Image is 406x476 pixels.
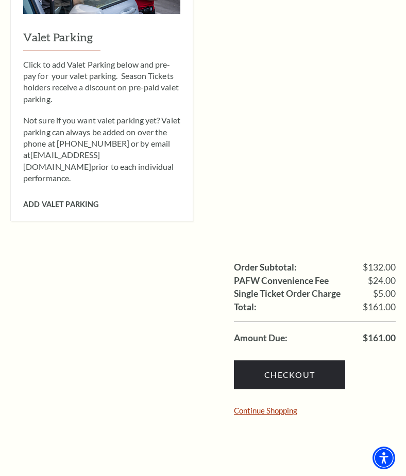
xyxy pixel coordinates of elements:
span: $5.00 [373,289,396,298]
label: PAFW Convenience Fee [234,276,329,285]
p: Not sure if you want valet parking yet? Valet parking can always be added on over the phone at [P... [23,115,180,184]
h3: Valet Parking [23,29,180,52]
label: Amount Due: [234,334,287,343]
label: Order Subtotal: [234,263,297,272]
a: Checkout [234,360,345,389]
label: Single Ticket Order Charge [234,289,341,298]
span: Add Valet Parking [23,200,98,209]
div: Accessibility Menu [373,447,395,469]
span: $161.00 [363,334,396,343]
a: Continue Shopping [234,407,297,415]
span: $24.00 [368,276,396,285]
span: $132.00 [363,263,396,272]
span: $161.00 [363,303,396,312]
label: Total: [234,303,257,312]
p: Click to add Valet Parking below and pre-pay for your valet parking. Season Tickets holders recei... [23,59,180,105]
